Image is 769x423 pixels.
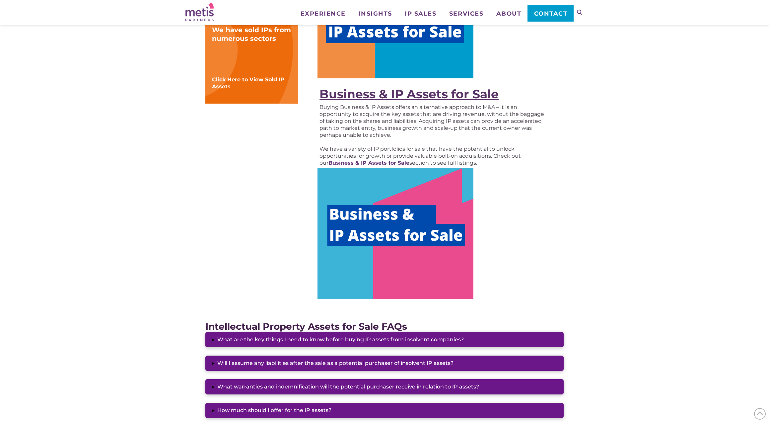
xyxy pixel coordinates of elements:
[405,11,436,17] span: IP Sales
[205,356,564,371] button: ▸Will I assume any liabilities after the sale as a potential purchaser of insolvent IP assets?
[301,11,346,17] span: Experience
[319,145,548,166] p: We have a variety of IP portfolios for sale that have the potential to unlock opportunities for g...
[449,11,483,17] span: Services
[319,104,548,138] p: Buying Business & IP Assets offers an alternative approach to M&A – it is an opportunity to acqui...
[185,2,214,21] img: Metis Partners
[754,408,766,420] span: Back to Top
[534,11,568,17] span: Contact
[205,321,407,332] strong: Intellectual Property Assets for Sale FAQs
[317,168,473,299] img: Business IP Assets for sale
[205,403,564,418] button: ▸How much should I offer for the IP assets?
[205,332,564,347] button: ▸What are the key things I need to know before buying IP assets from insolvent companies?
[212,26,292,43] div: We have sold IPs from numerous sectors
[319,87,499,101] a: Business & IP Assets for Sale
[328,160,409,166] a: Business & IP Assets for Sale
[358,11,392,17] span: Insights
[527,5,574,22] a: Contact
[212,76,284,90] a: Click Here to View Sold IP Assets
[205,379,564,394] button: ▸What warranties and indemnification will the potential purchaser receive in relation to IP assets?
[496,11,522,17] span: About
